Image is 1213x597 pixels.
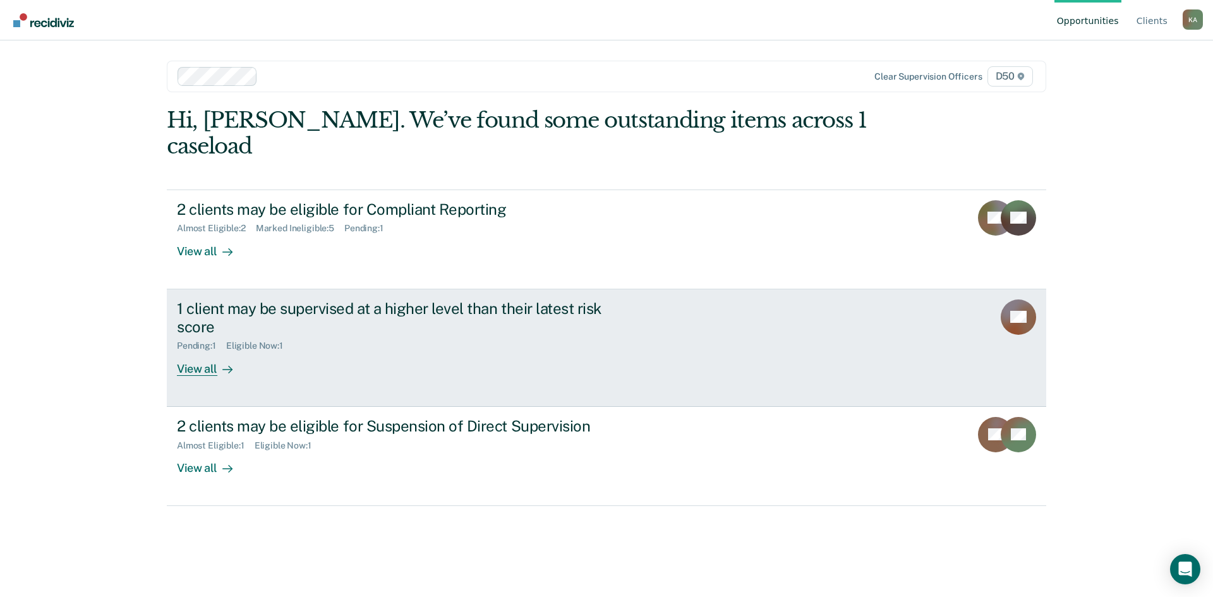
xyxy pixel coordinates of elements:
div: Almost Eligible : 1 [177,440,255,451]
img: Recidiviz [13,13,74,27]
div: Pending : 1 [177,341,226,351]
a: 2 clients may be eligible for Compliant ReportingAlmost Eligible:2Marked Ineligible:5Pending:1Vie... [167,190,1046,289]
a: 1 client may be supervised at a higher level than their latest risk scorePending:1Eligible Now:1V... [167,289,1046,407]
div: View all [177,351,248,376]
div: Hi, [PERSON_NAME]. We’ve found some outstanding items across 1 caseload [167,107,871,159]
div: 1 client may be supervised at a higher level than their latest risk score [177,299,620,336]
div: Almost Eligible : 2 [177,223,256,234]
div: Eligible Now : 1 [226,341,293,351]
div: 2 clients may be eligible for Suspension of Direct Supervision [177,417,620,435]
div: Eligible Now : 1 [255,440,322,451]
div: Pending : 1 [344,223,394,234]
div: View all [177,234,248,258]
div: Marked Ineligible : 5 [256,223,344,234]
div: Open Intercom Messenger [1170,554,1200,584]
div: K A [1183,9,1203,30]
div: View all [177,450,248,475]
div: 2 clients may be eligible for Compliant Reporting [177,200,620,219]
div: Clear supervision officers [874,71,982,82]
button: Profile dropdown button [1183,9,1203,30]
span: D50 [987,66,1033,87]
a: 2 clients may be eligible for Suspension of Direct SupervisionAlmost Eligible:1Eligible Now:1View... [167,407,1046,506]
